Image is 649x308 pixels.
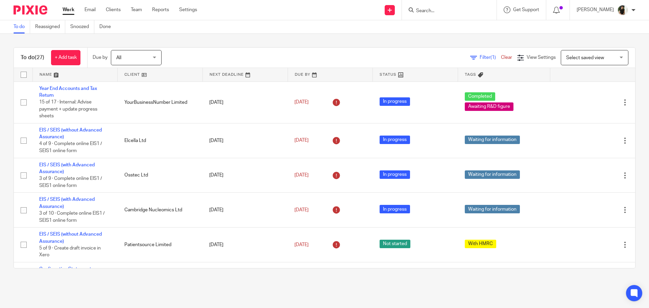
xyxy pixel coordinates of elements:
[39,128,102,139] a: EIS / SEIS (without Advanced Assurance)
[118,158,203,193] td: Osstec Ltd
[51,50,80,65] a: + Add task
[465,73,476,76] span: Tags
[70,20,94,33] a: Snoozed
[39,211,105,223] span: 3 of 10 · Complete online EIS1 / SEIS1 online form
[39,163,95,174] a: EIS / SEIS (with Advanced Assurance)
[380,240,410,248] span: Not started
[527,55,556,60] span: View Settings
[202,228,288,262] td: [DATE]
[465,92,495,101] span: Completed
[380,136,410,144] span: In progress
[465,136,520,144] span: Waiting for information
[294,242,309,247] span: [DATE]
[39,176,102,188] span: 3 of 9 · Complete online EIS1 / SEIS1 online form
[415,8,476,14] input: Search
[490,55,496,60] span: (1)
[380,170,410,179] span: In progress
[39,267,91,271] a: Confirmation Statement
[118,193,203,228] td: Cambridge Nucleomics Ltd
[99,20,116,33] a: Done
[35,55,44,60] span: (27)
[480,55,501,60] span: Filter
[179,6,197,13] a: Settings
[380,205,410,213] span: In progress
[14,20,30,33] a: To do
[116,55,121,60] span: All
[202,123,288,158] td: [DATE]
[39,100,97,118] span: 15 of 17 · Internal: Advise payment + update progress sheets
[380,97,410,106] span: In progress
[39,246,101,258] span: 5 of 9 · Create draft invoice in Xero
[202,193,288,228] td: [DATE]
[118,228,203,262] td: Patientsource Limited
[131,6,142,13] a: Team
[294,138,309,143] span: [DATE]
[566,55,604,60] span: Select saved view
[202,262,288,290] td: [DATE]
[577,6,614,13] p: [PERSON_NAME]
[14,5,47,15] img: Pixie
[85,6,96,13] a: Email
[465,205,520,213] span: Waiting for information
[513,7,539,12] span: Get Support
[202,158,288,193] td: [DATE]
[202,81,288,123] td: [DATE]
[294,100,309,104] span: [DATE]
[93,54,107,61] p: Due by
[39,142,102,153] span: 4 of 9 · Complete online EIS1 / SEIS1 online form
[39,197,95,209] a: EIS / SEIS (with Advanced Assurance)
[118,123,203,158] td: Elcella Ltd
[152,6,169,13] a: Reports
[294,208,309,212] span: [DATE]
[617,5,628,16] img: Janice%20Tang.jpeg
[63,6,74,13] a: Work
[35,20,65,33] a: Reassigned
[294,173,309,177] span: [DATE]
[106,6,121,13] a: Clients
[465,170,520,179] span: Waiting for information
[118,81,203,123] td: YourBusinessNumber Limited
[39,232,102,243] a: EIS / SEIS (without Advanced Assurance)
[21,54,44,61] h1: To do
[118,262,203,290] td: Faro Fashion Ltd
[465,102,513,111] span: Awaiting R&D figure
[501,55,512,60] a: Clear
[465,240,496,248] span: With HMRC
[39,86,97,98] a: Year End Accounts and Tax Return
